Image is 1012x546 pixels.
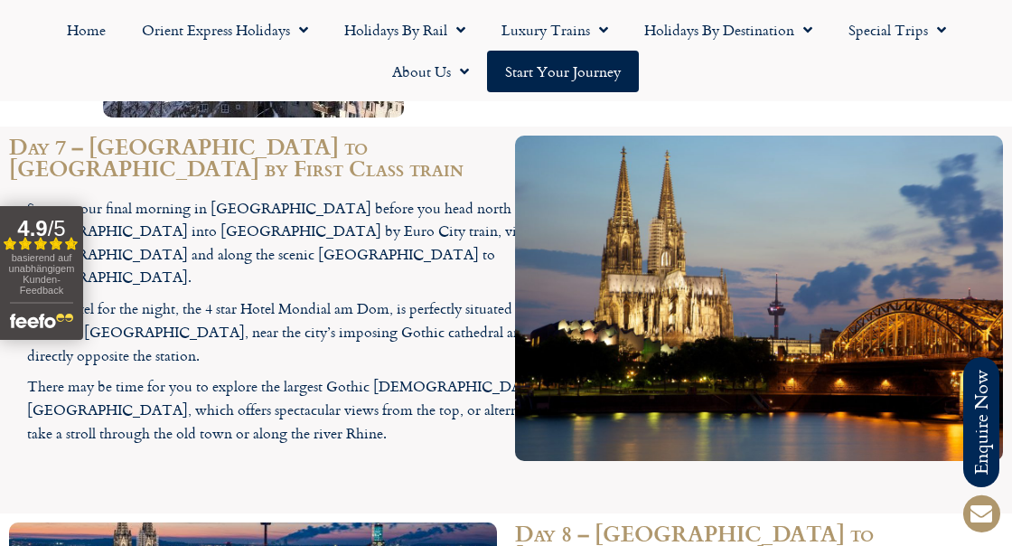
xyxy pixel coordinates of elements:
a: Start your Journey [487,51,639,92]
a: Holidays by Rail [326,9,483,51]
a: Luxury Trains [483,9,626,51]
a: Holidays by Destination [626,9,830,51]
p: Your hotel for the night, the 4 star Hotel Mondial am Dom, is perfectly situated in the centre of... [27,297,569,367]
nav: Menu [9,9,1003,92]
h2: Day 7 – [GEOGRAPHIC_DATA] to [GEOGRAPHIC_DATA] by First Class train [9,136,497,179]
a: Special Trips [830,9,964,51]
p: There may be time for you to explore the largest Gothic [DEMOGRAPHIC_DATA] in [GEOGRAPHIC_DATA], ... [27,375,569,445]
a: Home [49,9,124,51]
p: Savour your final morning in [GEOGRAPHIC_DATA] before you head north from [GEOGRAPHIC_DATA] into ... [27,197,569,289]
a: About Us [374,51,487,92]
a: Orient Express Holidays [124,9,326,51]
